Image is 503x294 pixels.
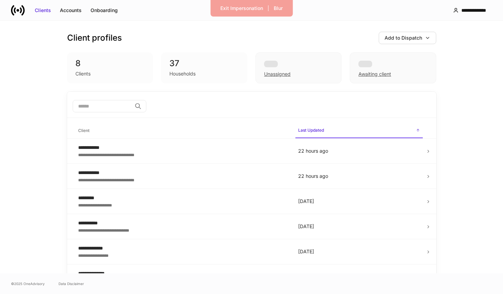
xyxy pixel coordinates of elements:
button: Exit Impersonation [216,3,268,14]
div: Clients [75,70,91,77]
div: Onboarding [91,7,118,14]
div: Exit Impersonation [220,5,263,12]
p: [DATE] [298,223,420,230]
div: Blur [274,5,283,12]
a: Data Disclaimer [59,281,84,286]
p: [DATE] [298,198,420,205]
span: Client [75,124,290,138]
div: Clients [35,7,51,14]
p: 22 hours ago [298,173,420,180]
span: © 2025 OneAdvisory [11,281,45,286]
div: 8 [75,58,145,69]
p: [DATE] [298,248,420,255]
button: Onboarding [86,5,122,16]
div: Awaiting client [350,52,436,83]
button: Clients [30,5,55,16]
button: Accounts [55,5,86,16]
button: Blur [269,3,287,14]
p: 22 hours ago [298,148,420,154]
h3: Client profiles [67,32,122,43]
h6: Client [78,127,90,134]
div: Accounts [60,7,82,14]
div: 37 [169,58,239,69]
h6: Last Updated [298,127,324,133]
div: Unassigned [255,52,342,83]
div: Add to Dispatch [385,34,422,41]
span: Last Updated [295,123,423,138]
button: Add to Dispatch [379,32,436,44]
div: Awaiting client [358,71,391,78]
div: Households [169,70,196,77]
div: Unassigned [264,71,291,78]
